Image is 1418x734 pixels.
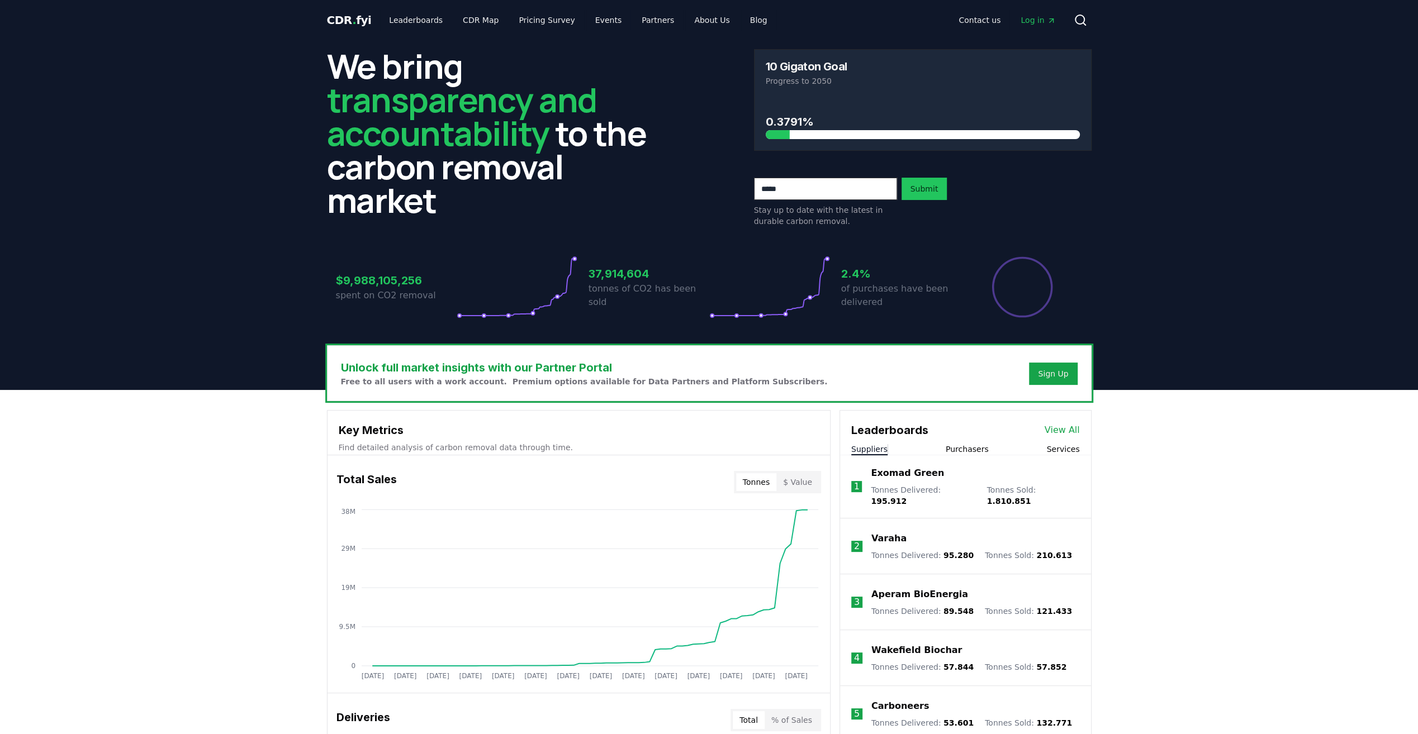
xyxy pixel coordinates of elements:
tspan: [DATE] [752,672,775,680]
h3: 37,914,604 [589,265,709,282]
tspan: [DATE] [361,672,384,680]
span: 1.810.851 [987,497,1031,506]
span: 57.852 [1036,662,1066,671]
a: Aperam BioEnergia [871,588,968,601]
p: Tonnes Delivered : [871,606,974,617]
h3: Total Sales [336,471,397,493]
tspan: [DATE] [393,672,416,680]
a: Wakefield Biochar [871,644,962,657]
p: 4 [854,651,860,665]
tspan: [DATE] [491,672,514,680]
span: 95.280 [943,551,974,560]
h3: 0.3791% [766,113,1080,130]
button: Purchasers [946,444,989,455]
nav: Main [380,10,776,30]
a: Events [586,10,630,30]
span: Log in [1021,15,1055,26]
a: Log in [1012,10,1064,30]
button: $ Value [776,473,819,491]
span: 210.613 [1036,551,1072,560]
span: transparency and accountability [327,77,597,156]
span: 132.771 [1036,718,1072,727]
p: 3 [854,595,860,609]
p: 2 [854,540,860,553]
button: Sign Up [1029,363,1077,385]
p: Tonnes Delivered : [871,717,974,728]
p: Tonnes Delivered : [871,550,974,561]
tspan: [DATE] [622,672,645,680]
tspan: 19M [341,584,355,592]
p: Tonnes Delivered : [871,484,975,507]
span: 53.601 [943,718,974,727]
p: Tonnes Sold : [985,606,1072,617]
tspan: 9.5M [339,623,355,631]
h3: Key Metrics [339,422,819,439]
tspan: [DATE] [655,672,677,680]
h3: 2.4% [841,265,962,282]
tspan: 0 [351,662,355,670]
a: Varaha [871,532,907,545]
tspan: [DATE] [459,672,482,680]
tspan: [DATE] [557,672,580,680]
p: Tonnes Sold : [987,484,1079,507]
p: Stay up to date with the latest in durable carbon removal. [754,204,897,227]
p: tonnes of CO2 has been sold [589,282,709,309]
span: 121.433 [1036,607,1072,616]
tspan: 29M [341,545,355,552]
button: Total [733,711,765,729]
span: 195.912 [871,497,907,506]
button: Services [1046,444,1079,455]
p: Tonnes Sold : [985,717,1072,728]
h3: Unlock full market insights with our Partner Portal [341,359,828,376]
tspan: 38M [341,508,355,516]
p: 1 [853,480,859,493]
span: CDR fyi [327,13,372,27]
p: Tonnes Sold : [985,661,1066,673]
a: CDR.fyi [327,12,372,28]
a: Leaderboards [380,10,452,30]
tspan: [DATE] [524,672,547,680]
nav: Main [950,10,1064,30]
h3: $9,988,105,256 [336,272,457,289]
h2: We bring to the carbon removal market [327,49,665,217]
tspan: [DATE] [687,672,710,680]
button: Suppliers [851,444,888,455]
a: About Us [685,10,738,30]
button: Tonnes [736,473,776,491]
a: Carboneers [871,699,929,713]
a: Blog [741,10,776,30]
div: Percentage of sales delivered [991,256,1054,318]
tspan: [DATE] [426,672,449,680]
button: Submit [902,178,947,200]
span: 89.548 [943,607,974,616]
h3: 10 Gigaton Goal [766,61,847,72]
a: View All [1045,423,1080,437]
span: 57.844 [943,662,974,671]
a: Partners [633,10,683,30]
tspan: [DATE] [785,672,808,680]
tspan: [DATE] [589,672,612,680]
span: . [352,13,356,27]
h3: Deliveries [336,709,390,731]
p: of purchases have been delivered [841,282,962,309]
a: Pricing Survey [510,10,584,30]
a: Sign Up [1038,368,1068,379]
p: Tonnes Sold : [985,550,1072,561]
h3: Leaderboards [851,422,928,439]
p: Free to all users with a work account. Premium options available for Data Partners and Platform S... [341,376,828,387]
p: Find detailed analysis of carbon removal data through time. [339,442,819,453]
a: Exomad Green [871,466,944,480]
tspan: [DATE] [720,672,743,680]
p: Progress to 2050 [766,75,1080,87]
a: Contact us [950,10,1009,30]
p: Tonnes Delivered : [871,661,974,673]
p: spent on CO2 removal [336,289,457,302]
p: 5 [854,707,860,721]
a: CDR Map [454,10,508,30]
